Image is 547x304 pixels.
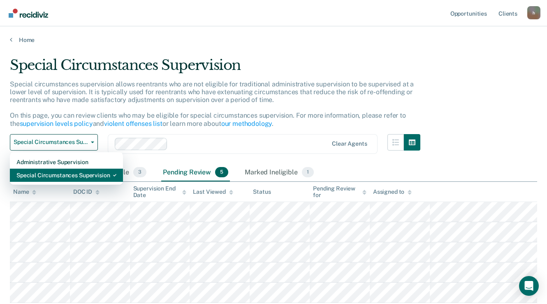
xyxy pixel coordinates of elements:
[161,164,230,182] div: Pending Review5
[243,164,315,182] div: Marked Ineligible1
[10,80,414,128] p: Special circumstances supervision allows reentrants who are not eligible for traditional administ...
[193,188,233,195] div: Last Viewed
[313,185,366,199] div: Pending Review for
[9,9,48,18] img: Recidiviz
[253,188,271,195] div: Status
[104,120,162,128] a: violent offenses list
[215,167,228,178] span: 5
[527,6,540,19] div: h
[10,134,98,151] button: Special Circumstances Supervision
[10,36,537,44] a: Home
[133,167,146,178] span: 3
[16,155,116,169] div: Administrative Supervision
[73,188,100,195] div: DOC ID
[332,140,367,147] div: Clear agents
[373,188,412,195] div: Assigned to
[527,6,540,19] button: Profile dropdown button
[133,185,187,199] div: Supervision End Date
[221,120,272,128] a: our methodology
[16,169,116,182] div: Special Circumstances Supervision
[14,139,88,146] span: Special Circumstances Supervision
[20,120,93,128] a: supervision levels policy
[519,276,539,296] div: Open Intercom Messenger
[13,188,36,195] div: Name
[302,167,314,178] span: 1
[10,57,420,80] div: Special Circumstances Supervision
